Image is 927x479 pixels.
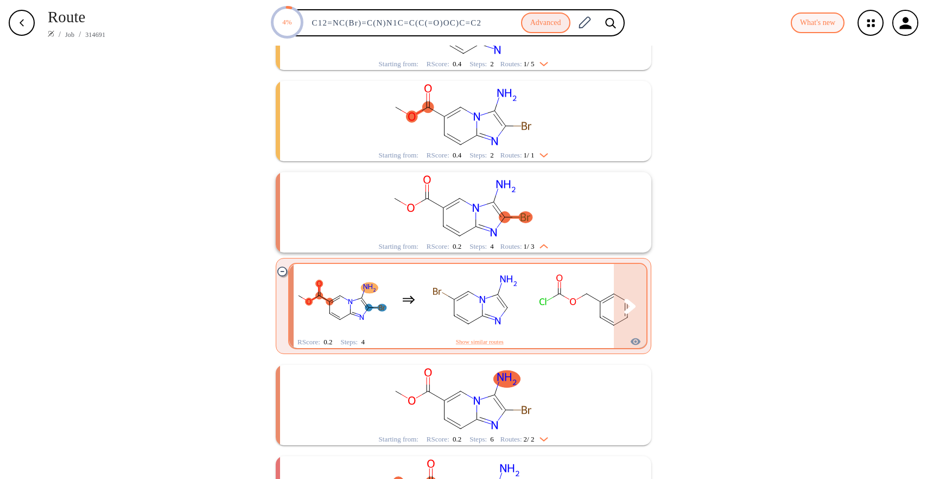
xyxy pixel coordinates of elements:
[524,60,535,67] span: 1 / 5
[322,365,605,433] svg: COC(=O)c1ccc2nc(Br)c(N)n2c1
[451,242,462,250] span: 0.2
[500,152,549,159] div: Routes:
[65,31,74,39] a: Job
[379,60,418,67] div: Starting from:
[48,30,54,37] img: Spaya logo
[282,17,292,26] text: 4%
[322,338,333,346] span: 0.2
[500,60,549,67] div: Routes:
[451,60,462,68] span: 0.4
[524,243,535,250] span: 1 / 3
[85,31,105,39] a: 314691
[379,436,418,443] div: Starting from:
[500,243,549,250] div: Routes:
[488,151,494,159] span: 2
[535,266,632,334] svg: O=C(Cl)OCc1ccccc1
[451,435,462,443] span: 0.2
[524,436,535,443] span: 2 / 2
[524,152,535,159] span: 1 / 1
[427,152,461,159] div: RScore :
[426,266,524,334] svg: Nc1cnc2ccc(Br)cn12
[379,243,418,250] div: Starting from:
[306,17,521,28] input: Enter SMILES
[359,338,365,346] span: 4
[488,435,494,443] span: 6
[488,242,494,250] span: 4
[534,58,548,66] img: Down
[534,433,548,442] img: Down
[427,60,461,67] div: RScore :
[469,152,494,159] div: Steps :
[534,240,548,249] img: Up
[451,151,462,159] span: 0.4
[534,149,548,157] img: Down
[469,243,494,250] div: Steps :
[469,60,494,67] div: Steps :
[322,81,605,149] svg: COC(=O)c1ccc2nc(Br)c(N)n2c1
[48,5,105,29] p: Route
[488,60,494,68] span: 2
[500,436,549,443] div: Routes:
[340,338,365,345] div: Steps :
[791,12,845,34] button: What's new
[79,29,81,40] li: /
[521,12,570,34] button: Advanced
[379,152,418,159] div: Starting from:
[322,172,605,240] svg: COC(=O)c1ccc2nc(Br)c(N)n2c1
[469,436,494,443] div: Steps :
[456,337,504,346] button: Show similar routes
[427,243,461,250] div: RScore :
[427,436,461,443] div: RScore :
[59,29,61,40] li: /
[294,266,391,334] svg: COC(=O)c1ccc2nc(Br)c(N)n2c1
